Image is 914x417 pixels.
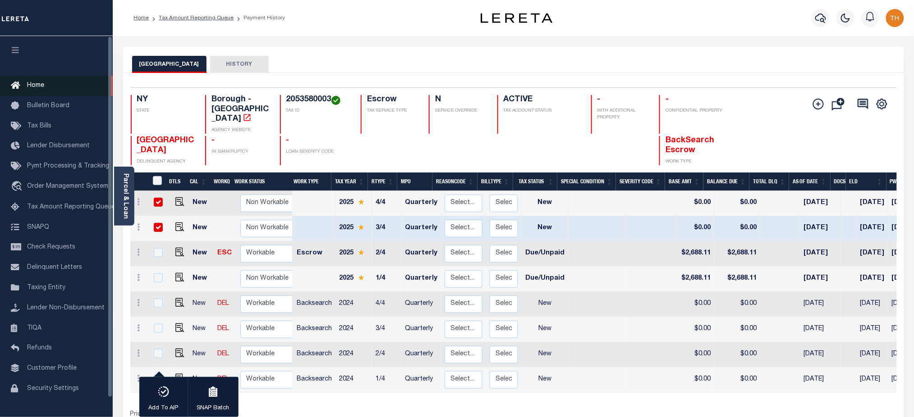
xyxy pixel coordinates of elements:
td: [DATE] [800,292,841,317]
td: New [522,191,568,216]
th: Work Status [231,172,292,191]
td: $0.00 [714,191,760,216]
a: DEL [218,351,230,357]
th: DTLS [165,172,186,191]
td: $2,688.11 [676,267,714,292]
td: $0.00 [676,367,714,393]
td: [DATE] [800,367,841,393]
td: [DATE] [856,267,888,292]
td: Quarterly [401,317,441,342]
p: LOAN SEVERITY CODE [286,149,350,155]
td: 2025 [335,241,372,267]
h4: ACTIVE [504,95,580,105]
td: $0.00 [676,342,714,367]
a: ESC [218,250,232,256]
span: - [211,136,215,145]
th: Total DLQ: activate to sort column ascending [749,172,789,191]
td: New [189,191,214,216]
img: svg+xml;base64,PHN2ZyB4bWxucz0iaHR0cDovL3d3dy53My5vcmcvMjAwMC9zdmciIHBvaW50ZXItZXZlbnRzPSJub25lIi... [886,9,904,27]
span: [GEOGRAPHIC_DATA] [137,136,194,154]
td: New [522,342,568,367]
span: TIQA [27,325,41,331]
td: New [189,292,214,317]
td: New [189,216,214,241]
td: [DATE] [856,216,888,241]
td: 2024 [335,292,372,317]
td: 2/4 [372,342,401,367]
th: ELD: activate to sort column ascending [846,172,886,191]
a: DEL [218,326,230,332]
span: Lender Disbursement [27,143,90,149]
td: Quarterly [401,267,441,292]
p: Add To AIP [149,404,179,413]
span: BackSearch Escrow [666,136,714,154]
button: HISTORY [210,56,269,73]
a: Home [133,15,149,21]
img: logo-dark.svg [481,13,553,23]
p: WITH ADDITIONAL PROPERTY [597,108,648,121]
td: Backsearch [293,292,335,317]
a: DEL [218,300,230,307]
p: DELINQUENT AGENCY [137,159,195,165]
span: Security Settings [27,385,79,392]
span: Refunds [27,345,52,351]
th: Base Amt: activate to sort column ascending [665,172,703,191]
td: $0.00 [714,367,760,393]
td: New [189,267,214,292]
td: 2024 [335,317,372,342]
td: New [522,216,568,241]
button: [GEOGRAPHIC_DATA] [132,56,207,73]
td: New [522,367,568,393]
td: [DATE] [800,317,841,342]
td: 4/4 [372,292,401,317]
td: 2025 [335,267,372,292]
span: Taxing Entity [27,285,65,291]
span: Check Requests [27,244,75,250]
td: [DATE] [800,216,841,241]
td: 3/4 [372,317,401,342]
span: - [666,95,669,104]
td: New [189,367,214,393]
td: Quarterly [401,191,441,216]
img: Star.svg [358,224,364,230]
span: Tax Bills [27,123,51,129]
p: IN BANKRUPTCY [211,149,269,155]
p: STATE [137,108,195,114]
td: [DATE] [800,241,841,267]
td: 3/4 [372,216,401,241]
th: &nbsp; [147,172,166,191]
span: Order Management System [27,183,108,190]
span: SNAPQ [27,224,49,230]
a: Parcel & Loan [122,173,129,219]
td: [DATE] [800,342,841,367]
td: 1/4 [372,267,401,292]
td: Backsearch [293,342,335,367]
td: $0.00 [714,342,760,367]
p: TAX SERVICE TYPE [367,108,418,114]
th: MPO [397,172,432,191]
td: 4/4 [372,191,401,216]
td: $0.00 [676,216,714,241]
th: Tax Year: activate to sort column ascending [331,172,368,191]
th: As of Date: activate to sort column ascending [789,172,831,191]
td: $0.00 [676,317,714,342]
td: [DATE] [856,317,888,342]
p: CONFIDENTIAL PROPERTY [666,108,723,114]
th: Balance Due: activate to sort column ascending [703,172,749,191]
td: Backsearch [293,367,335,393]
th: CAL: activate to sort column ascending [186,172,210,191]
h4: N [435,95,486,105]
td: [DATE] [856,191,888,216]
th: WorkQ [210,172,231,191]
td: Quarterly [401,342,441,367]
i: travel_explore [11,181,25,193]
th: Severity Code: activate to sort column ascending [616,172,665,191]
td: 2025 [335,191,372,216]
td: $2,688.11 [676,241,714,267]
td: New [522,317,568,342]
td: [DATE] [856,367,888,393]
td: Quarterly [401,367,441,393]
span: - [286,136,289,145]
li: Payment History [234,14,285,22]
td: Backsearch [293,317,335,342]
